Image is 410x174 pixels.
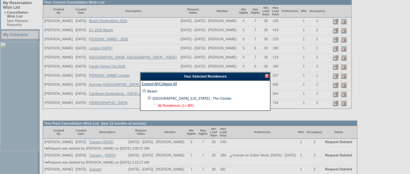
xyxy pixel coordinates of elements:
a: Collapse All [159,82,177,88]
a: Beach [147,89,157,93]
div: Your Selected Residences [140,72,270,81]
a: Expand All [142,82,158,88]
a: All Residences (1+ BR) [158,104,193,107]
div: | [142,82,269,88]
a: [GEOGRAPHIC_DATA], [US_STATE] - The Cloister [153,96,231,100]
